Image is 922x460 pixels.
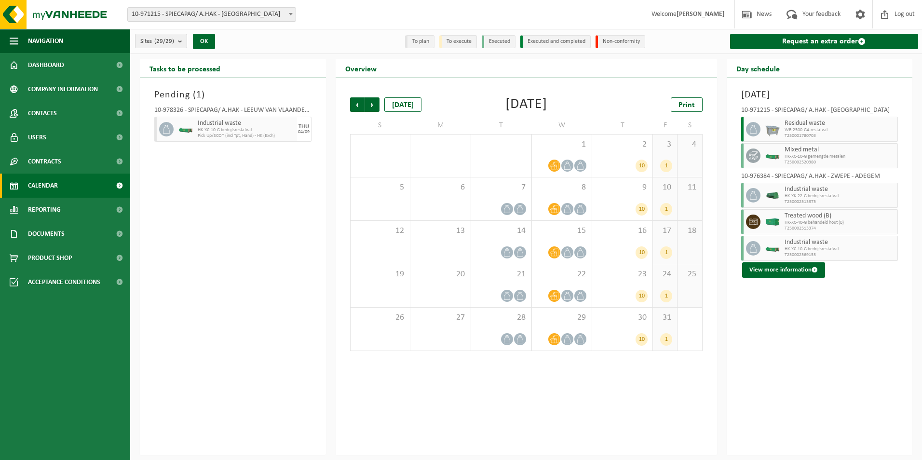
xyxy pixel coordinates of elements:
[660,203,672,216] div: 1
[660,246,672,259] div: 1
[785,220,895,226] span: HK-XC-40-G behandeld hout (B)
[28,174,58,198] span: Calendar
[350,117,411,134] td: S
[476,269,527,280] span: 21
[597,226,648,236] span: 16
[658,269,672,280] span: 24
[415,182,466,193] span: 6
[682,182,697,193] span: 11
[597,182,648,193] span: 9
[410,117,471,134] td: M
[537,269,587,280] span: 22
[28,125,46,149] span: Users
[658,182,672,193] span: 10
[365,97,380,112] span: Next
[140,34,174,49] span: Sites
[742,262,825,278] button: View more information
[597,312,648,323] span: 30
[660,160,672,172] div: 1
[658,139,672,150] span: 3
[537,139,587,150] span: 1
[765,218,780,226] img: HK-XC-40-GN-00
[765,122,780,136] img: WB-2500-GAL-GY-01
[658,312,672,323] span: 31
[765,192,780,199] img: HK-XK-22-GN-00
[596,35,645,48] li: Non-conformity
[298,130,310,135] div: 04/09
[785,186,895,193] span: Industrial waste
[537,312,587,323] span: 29
[28,53,64,77] span: Dashboard
[140,59,230,78] h2: Tasks to be processed
[28,198,61,222] span: Reporting
[476,182,527,193] span: 7
[196,90,202,100] span: 1
[193,34,215,49] button: OK
[135,34,187,48] button: Sites(29/29)
[355,312,406,323] span: 26
[28,29,63,53] span: Navigation
[678,117,702,134] td: S
[415,269,466,280] span: 20
[597,139,648,150] span: 2
[355,226,406,236] span: 12
[178,126,193,133] img: HK-XC-10-GN-00
[741,107,898,117] div: 10-971215 - SPIECAPAG/ A.HAK - [GEOGRAPHIC_DATA]
[636,203,648,216] div: 10
[636,246,648,259] div: 10
[28,270,100,294] span: Acceptance conditions
[154,38,174,44] count: (29/29)
[785,239,895,246] span: Industrial waste
[28,101,57,125] span: Contacts
[660,333,672,346] div: 1
[785,252,895,258] span: T250002569153
[636,160,648,172] div: 10
[730,34,919,49] a: Request an extra order
[677,11,725,18] strong: [PERSON_NAME]
[636,290,648,302] div: 10
[28,149,61,174] span: Contracts
[727,59,789,78] h2: Day schedule
[660,290,672,302] div: 1
[537,226,587,236] span: 15
[785,193,895,199] span: HK-XK-22-G bedrijfsrestafval
[198,120,295,127] span: Industrial waste
[505,97,547,112] div: [DATE]
[482,35,515,48] li: Executed
[298,124,309,130] div: THU
[532,117,593,134] td: W
[682,139,697,150] span: 4
[785,246,895,252] span: HK-XC-10-G bedrijfsrestafval
[415,226,466,236] span: 13
[439,35,477,48] li: To execute
[476,226,527,236] span: 14
[336,59,386,78] h2: Overview
[678,101,695,109] span: Print
[28,77,98,101] span: Company information
[198,127,295,133] span: HK-XC-10-G bedrijfsrestafval
[405,35,434,48] li: To plan
[785,127,895,133] span: WB-2500-GA restafval
[476,312,527,323] span: 28
[785,212,895,220] span: Treated wood (B)
[154,107,312,117] div: 10-978326 - SPIECAPAG/ A.HAK - LEEUW VAN VLAANDERENLAAN - LIEVEGEM
[765,245,780,252] img: HK-XC-10-GN-00
[785,226,895,231] span: T250002513374
[471,117,532,134] td: T
[785,160,895,165] span: T250002520380
[592,117,653,134] td: T
[384,97,421,112] div: [DATE]
[682,269,697,280] span: 25
[785,146,895,154] span: Mixed metal
[658,226,672,236] span: 17
[28,222,65,246] span: Documents
[741,88,898,102] h3: [DATE]
[154,88,312,102] h3: Pending ( )
[785,133,895,139] span: T250001780703
[127,7,296,22] span: 10-971215 - SPIECAPAG/ A.HAK - BRUGGE
[415,312,466,323] span: 27
[765,152,780,160] img: HK-XC-10-GN-00
[741,173,898,183] div: 10-976384 - SPIECAPAG/ A.HAK - ZWEPE - ADEGEM
[350,97,365,112] span: Previous
[653,117,678,134] td: F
